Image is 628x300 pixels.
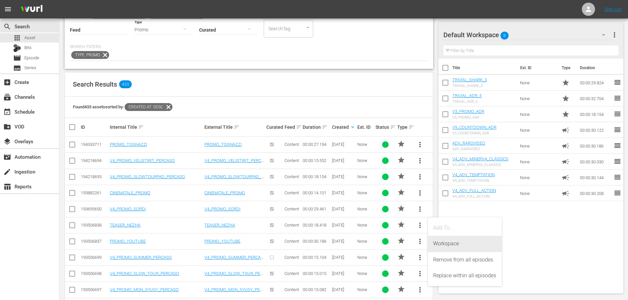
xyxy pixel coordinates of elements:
span: Overlays [3,138,11,146]
div: 00:00:30.186 [303,239,330,244]
button: Open [305,24,311,31]
span: Promo [562,79,570,87]
span: Content [284,206,299,211]
div: Default Workspace [443,26,612,44]
a: PROMO_TOGNAZZI [110,142,147,147]
td: 00:00:30.122 [577,122,613,138]
a: V4_PROMO_SLOWTOURPAD_PERCASO [110,174,185,179]
div: V4_ADV_MINERVA_CLASSICS [452,163,508,167]
td: None [517,138,559,154]
span: Promo [562,110,570,118]
a: V4_ADV_FULL_ACTION [452,188,496,193]
div: None [357,142,374,147]
div: Workspace [433,236,496,252]
span: Content [284,239,299,244]
a: V4_PROMO_VELISTIRIT_PERCASO [110,158,175,163]
span: Content [284,174,299,179]
span: more_vert [416,254,424,261]
span: Found 433 assets sorted by: [73,104,172,109]
div: TRIVIAL_ADR_5 [452,99,482,104]
span: Episode [24,55,39,61]
span: Reports [3,183,11,191]
th: Title [452,59,516,77]
th: Duration [576,59,615,77]
span: more_vert [416,221,424,229]
span: Asset [13,34,21,42]
div: Status [375,123,395,131]
div: None [357,174,374,179]
a: Sign Out [605,7,622,12]
div: [DATE] [332,255,355,260]
button: more_vert [412,282,428,298]
span: Content [284,223,299,228]
a: TEASER_NEZHA [110,223,140,228]
div: [DATE] [332,158,355,163]
a: V4_PROMO_SUMMER_PERCASO [110,255,172,260]
div: TRIVIAL_SHARK_3 [452,84,487,88]
div: None [357,287,374,292]
span: Content [284,255,299,260]
button: more_vert [412,137,428,152]
div: Created [332,123,355,131]
a: ADV_RAROVIDEO [452,141,485,146]
span: sort [408,124,414,130]
div: [DATE] [332,142,355,147]
div: Promo [135,20,193,39]
div: 193506698 [81,271,108,276]
div: 194218693 [81,174,108,179]
span: star [397,156,405,164]
div: 00:00:29.461 [303,206,330,211]
div: 193882261 [81,190,108,195]
div: None [357,190,374,195]
div: None [357,158,374,163]
p: Search Filters: [70,44,428,50]
div: 194218694 [81,158,108,163]
span: sort [138,124,144,130]
a: V4_PROMO_VELISTIRIT_PERCASO [204,158,264,168]
td: 00:00:18.154 [577,106,613,122]
button: more_vert [412,201,428,217]
span: Search [3,23,11,31]
span: Ad [562,142,570,150]
button: more_vert [412,185,428,201]
span: VOD [3,123,11,131]
span: Created At: desc [125,103,164,111]
span: more_vert [416,157,424,165]
span: Ad [562,158,570,166]
a: V4_ADV_MINERVA_CLASSICS [452,156,508,161]
span: more_vert [416,270,424,278]
span: reorder [613,157,621,165]
div: ID [81,124,108,130]
span: Content [284,287,299,292]
a: V9_COUNTDOWN_ADR [452,125,496,130]
span: Channels [3,93,11,101]
span: Create [3,78,11,86]
span: Series [24,65,36,71]
td: 00:00:30.144 [577,170,613,185]
td: None [517,154,559,170]
button: more_vert [412,153,428,169]
div: 194333711 [81,142,108,147]
td: None [517,75,559,91]
div: Remove from all episodes [433,252,496,268]
span: sort [390,124,396,130]
span: more_vert [416,141,424,149]
span: Promo [562,95,570,102]
span: PROMO [397,188,405,196]
div: 00:00:18.154 [303,174,330,179]
span: sort [296,124,302,130]
div: Ext. ID [357,124,374,130]
div: [DATE] [332,239,355,244]
div: None [357,206,374,211]
a: V4_PROMO_SUMMER_PERCASO [204,255,263,265]
span: Schedule [3,108,11,116]
div: V4_ADV_TEMPTATION [452,178,495,183]
div: [DATE] [332,190,355,195]
span: Content [284,190,299,195]
a: PROMO_TOGNAZZI [204,142,242,147]
td: 00:00:32.704 [577,91,613,106]
span: Ad [562,126,570,134]
span: star [397,140,405,148]
button: more_vert [412,266,428,282]
a: CINENATALE_PROMO [204,190,245,195]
